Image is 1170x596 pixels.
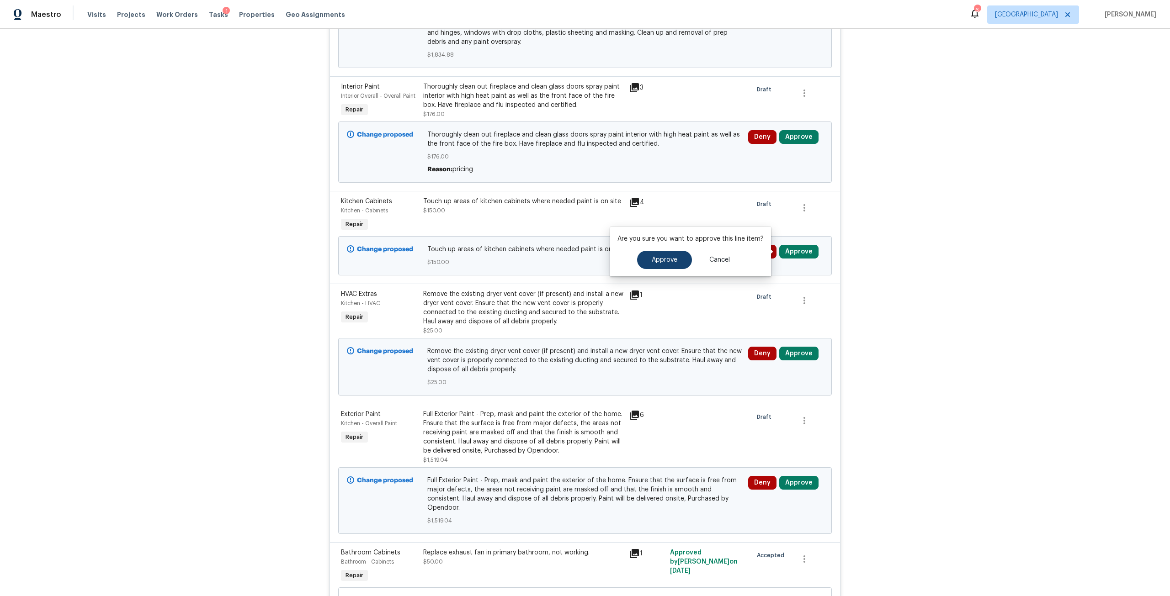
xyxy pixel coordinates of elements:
button: Cancel [695,251,745,269]
span: Repair [342,312,367,322]
b: Change proposed [357,132,413,138]
span: HVAC Extras [341,291,377,297]
span: Tasks [209,11,228,18]
span: Maestro [31,10,61,19]
span: pricing [452,166,473,173]
button: Deny [748,130,776,144]
span: [PERSON_NAME] [1101,10,1156,19]
span: Kitchen - Cabinets [341,208,388,213]
div: Replace exhaust fan in primary bathroom, not working. [423,548,623,557]
span: Draft [757,412,775,422]
b: Change proposed [357,477,413,484]
button: Approve [637,251,692,269]
button: Approve [779,347,819,360]
span: Full Exterior Paint - Prep, mask and paint the exterior of the home. Ensure that the surface is f... [427,476,743,512]
span: Visits [87,10,106,19]
div: 1 [223,7,230,16]
span: $1,519.04 [423,457,448,463]
span: Accepted [757,551,788,560]
span: $176.00 [423,111,445,117]
b: Change proposed [357,246,413,253]
span: Projects [117,10,145,19]
button: Approve [779,476,819,490]
span: Bathroom Cabinets [341,549,400,556]
span: Remove the existing dryer vent cover (if present) and install a new dryer vent cover. Ensure that... [427,347,743,374]
div: 6 [629,410,665,421]
span: Repair [342,571,367,580]
div: 1 [629,290,665,301]
span: Interior Paint [341,84,380,90]
span: Draft [757,85,775,94]
span: $150.00 [427,258,743,267]
span: Draft [757,200,775,209]
span: $1,519.04 [427,516,743,525]
div: Remove the existing dryer vent cover (if present) and install a new dryer vent cover. Ensure that... [423,290,623,326]
span: [GEOGRAPHIC_DATA] [995,10,1058,19]
div: Full Exterior Paint - Prep, mask and paint the exterior of the home. Ensure that the surface is f... [423,410,623,455]
span: Reason: [427,166,452,173]
span: Approve [652,257,677,264]
span: $50.00 [423,559,443,564]
span: Work Orders [156,10,198,19]
span: $176.00 [427,152,743,161]
span: Bathroom - Cabinets [341,559,394,564]
span: Repair [342,220,367,229]
span: Kitchen Cabinets [341,198,392,205]
div: 4 [629,197,665,208]
span: Cancel [709,257,730,264]
span: Kitchen - HVAC [341,301,380,306]
button: Deny [748,347,776,360]
span: Repair [342,105,367,114]
span: Approved by [PERSON_NAME] on [670,549,738,574]
span: Properties [239,10,275,19]
span: Geo Assignments [286,10,345,19]
b: Change proposed [357,348,413,354]
span: $1,834.88 [427,50,743,59]
div: Touch up areas of kitchen cabinets where needed paint is on site [423,197,623,206]
div: 6 [974,5,980,15]
button: Deny [748,476,776,490]
span: $150.00 [423,208,445,213]
span: $25.00 [423,328,442,333]
div: 1 [629,548,665,559]
span: Interior Overall - Overall Paint [341,93,415,99]
div: 3 [629,82,665,93]
button: Approve [779,130,819,144]
button: Approve [779,245,819,258]
span: Repair [342,432,367,442]
div: Thoroughly clean out fireplace and clean glass doors spray paint interior with high heat paint as... [423,82,623,110]
p: Are you sure you want to approve this line item? [617,234,764,243]
span: $25.00 [427,378,743,387]
span: [DATE] [670,568,691,574]
span: Draft [757,292,775,301]
span: Exterior Paint [341,411,381,417]
span: Touch up areas of kitchen cabinets where needed paint is on site [427,245,743,254]
span: Thoroughly clean out fireplace and clean glass doors spray paint interior with high heat paint as... [427,130,743,148]
span: Kitchen - Overall Paint [341,421,397,426]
